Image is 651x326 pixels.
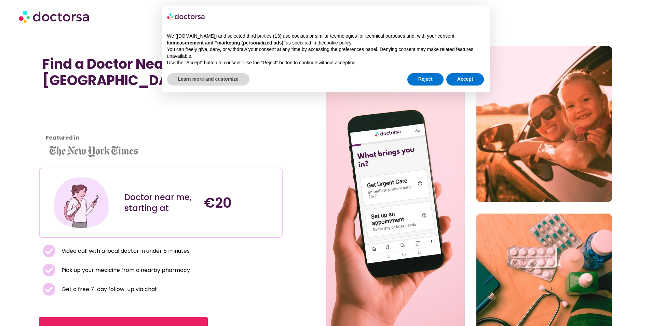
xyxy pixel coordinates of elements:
button: Reject [407,73,444,86]
p: We ([DOMAIN_NAME]) and selected third parties (13) use cookies or similar technologies for techni... [167,33,484,46]
strong: measurement and “marketing (personalized ads)” [173,40,286,45]
span: Pick up your medicine from a nearby pharmacy [60,265,190,275]
img: logo [167,11,205,22]
h4: €20 [204,195,277,211]
iframe: Customer reviews powered by Trustpilot [42,95,104,147]
strong: Featured in [46,134,79,142]
p: You can freely give, deny, or withdraw your consent at any time by accessing the preferences pane... [167,46,484,60]
button: Learn more and customize [167,73,249,86]
div: Doctor near me, starting at [124,192,197,214]
button: Accept [446,73,484,86]
h1: Find a Doctor Near Me in [GEOGRAPHIC_DATA] [42,56,279,89]
span: Get a free 7-day follow-up via chat [60,285,157,294]
a: cookie policy [324,40,351,45]
img: Illustration depicting a young woman in a casual outfit, engaged with her smartphone. She has a p... [52,173,110,232]
p: Use the “Accept” button to consent. Use the “Reject” button to continue without accepting. [167,60,484,66]
span: Video call with a local doctor in under 5 minutes [60,246,190,256]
